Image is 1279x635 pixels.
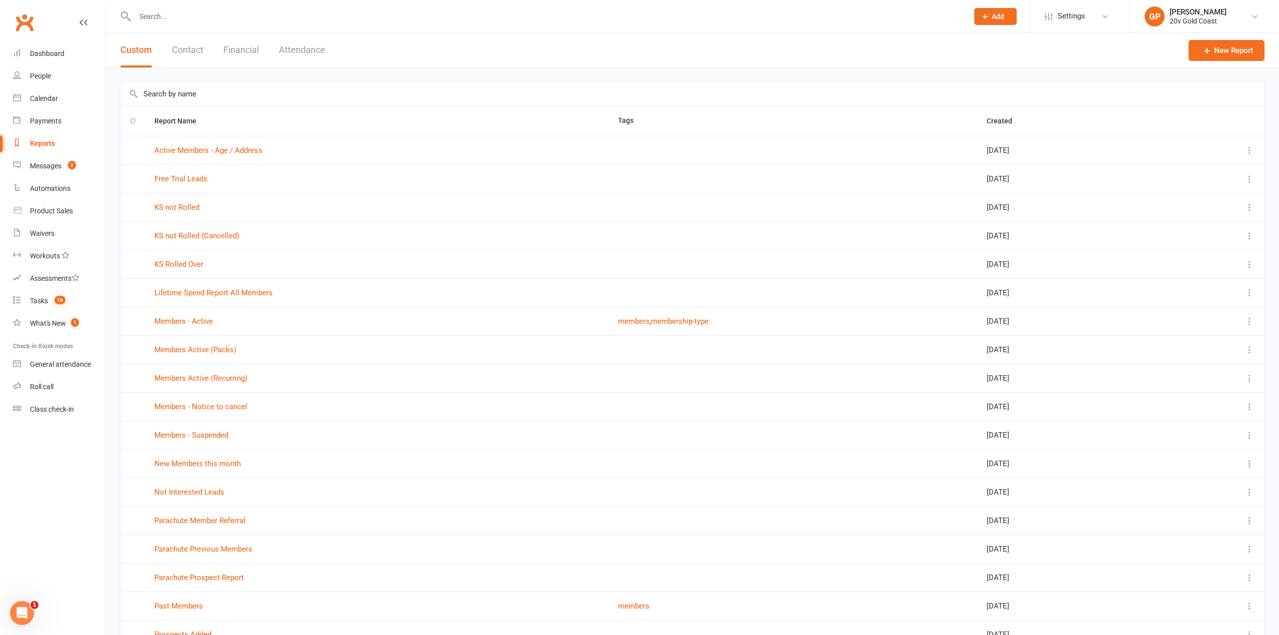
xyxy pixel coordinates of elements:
td: [DATE] [978,250,1163,278]
a: Past Members [154,602,203,611]
span: 1 [30,601,38,609]
a: Class kiosk mode [13,398,105,421]
div: 20v Gold Coast [1170,16,1227,25]
a: KS not Rolled [154,203,199,212]
a: Lifetime Spend Report All Members [154,288,273,297]
button: Contact [172,33,203,67]
span: 1 [71,318,79,327]
span: 16 [54,296,65,304]
a: Assessments [13,267,105,290]
a: What's New1 [13,312,105,335]
input: Search... [132,9,961,23]
a: Clubworx [12,10,37,35]
a: Payments [13,110,105,132]
div: Payments [30,117,61,125]
div: What's New [30,319,66,327]
td: [DATE] [978,335,1163,364]
a: General attendance kiosk mode [13,353,105,376]
button: Report Name [154,115,207,127]
span: , [649,317,651,326]
td: [DATE] [978,592,1163,620]
a: Messages 2 [13,155,105,177]
th: Tags [609,106,978,136]
span: Report Name [154,117,207,125]
div: Tasks [30,297,48,305]
button: members [618,315,649,327]
a: New Report [1189,40,1265,61]
a: Product Sales [13,200,105,222]
a: Reports [13,132,105,155]
div: Calendar [30,94,58,102]
td: [DATE] [978,278,1163,307]
div: Dashboard [30,49,64,57]
div: Messages [30,162,61,170]
a: Members Active (Recurring) [154,374,247,383]
a: New Members this month [154,459,241,468]
a: Roll call [13,376,105,398]
a: Free Trial Leads [154,174,207,183]
div: [PERSON_NAME] [1170,7,1227,16]
div: Workouts [30,252,60,260]
td: [DATE] [978,449,1163,478]
a: Parachute Member Referral [154,516,245,525]
iframe: Intercom live chat [10,601,34,625]
a: Parachute Previous Members [154,545,252,554]
span: 2 [68,161,76,169]
div: GP [1145,6,1165,26]
button: Custom [120,33,152,67]
a: Active Members - Age / Address [154,146,262,155]
div: Product Sales [30,207,73,215]
a: KS Rolled Over [154,260,203,269]
td: [DATE] [978,193,1163,221]
a: Members - Notice to cancel [154,402,247,411]
div: Automations [30,184,70,192]
button: members [618,600,649,612]
button: Financial [223,33,259,67]
a: Not Interested Leads [154,488,224,497]
span: Add [992,12,1004,20]
div: Reports [30,139,55,147]
td: [DATE] [978,364,1163,392]
a: Dashboard [13,42,105,65]
div: Assessments [30,274,79,282]
td: [DATE] [978,136,1163,164]
a: Automations [13,177,105,200]
a: Parachute Prospect Report [154,573,244,582]
a: Waivers [13,222,105,245]
a: Tasks 16 [13,290,105,312]
a: KS not Rolled (Cancelled) [154,231,239,240]
td: [DATE] [978,221,1163,250]
td: [DATE] [978,535,1163,563]
div: Roll call [30,383,53,391]
div: People [30,72,51,80]
a: Workouts [13,245,105,267]
div: General attendance [30,360,91,368]
button: Attendance [279,33,325,67]
span: Settings [1058,5,1085,27]
a: Members - Active [154,317,213,326]
button: Created [987,115,1023,127]
td: [DATE] [978,421,1163,449]
td: [DATE] [978,392,1163,421]
div: Waivers [30,229,54,237]
div: Class check-in [30,405,74,413]
a: People [13,65,105,87]
button: membership-type [651,315,708,327]
td: [DATE] [978,164,1163,193]
td: [DATE] [978,506,1163,535]
input: Search by name [120,82,1265,105]
td: [DATE] [978,307,1163,335]
button: Add [974,8,1017,25]
td: [DATE] [978,563,1163,592]
td: [DATE] [978,478,1163,506]
a: Members Active (Packs) [154,345,236,354]
span: Created [987,117,1023,125]
a: Calendar [13,87,105,110]
a: Members - Suspended [154,431,228,440]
